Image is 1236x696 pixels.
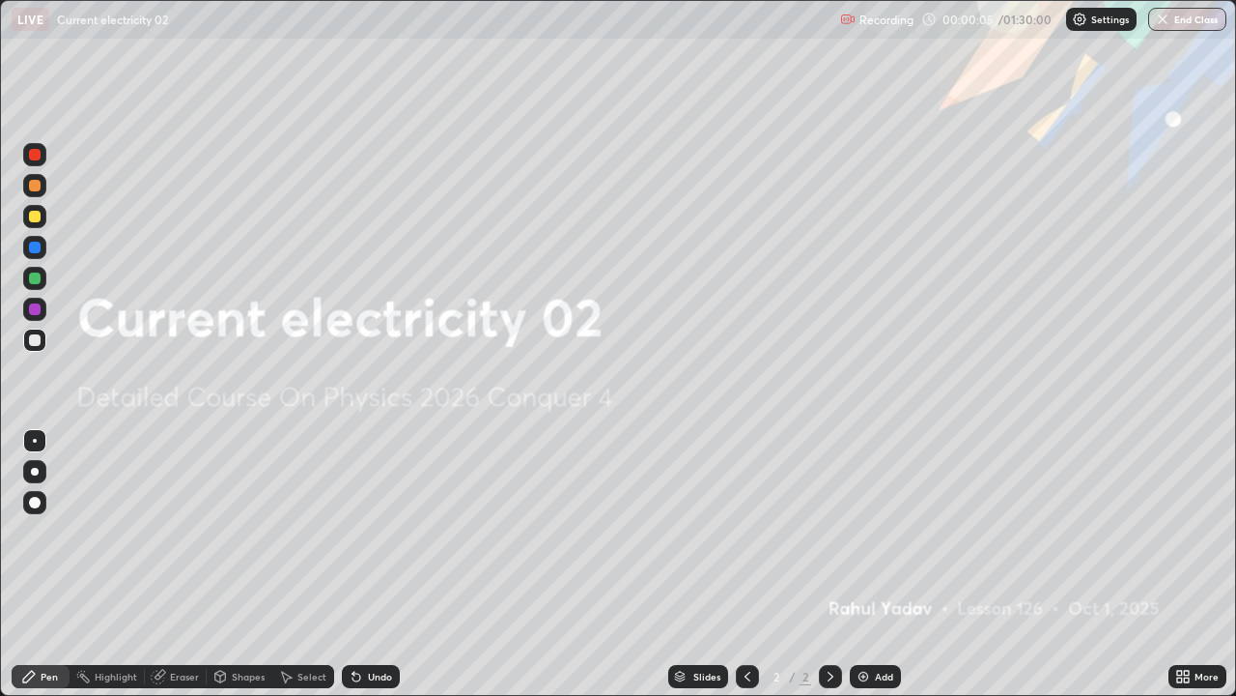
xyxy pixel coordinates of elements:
div: Add [875,672,893,681]
div: 2 [767,671,786,682]
div: Select [297,672,326,681]
img: recording.375f2c34.svg [840,12,856,27]
p: Settings [1091,14,1129,24]
p: Recording [859,13,913,27]
img: class-settings-icons [1072,12,1087,27]
div: / [790,671,796,682]
p: LIVE [17,12,43,27]
img: end-class-cross [1155,12,1170,27]
button: End Class [1148,8,1226,31]
div: 2 [800,668,811,685]
div: Undo [368,672,392,681]
p: Current electricity 02 [57,12,168,27]
div: Pen [41,672,58,681]
div: More [1194,672,1219,681]
div: Eraser [170,672,199,681]
div: Slides [693,672,720,681]
div: Highlight [95,672,137,681]
div: Shapes [232,672,265,681]
img: add-slide-button [856,669,871,684]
